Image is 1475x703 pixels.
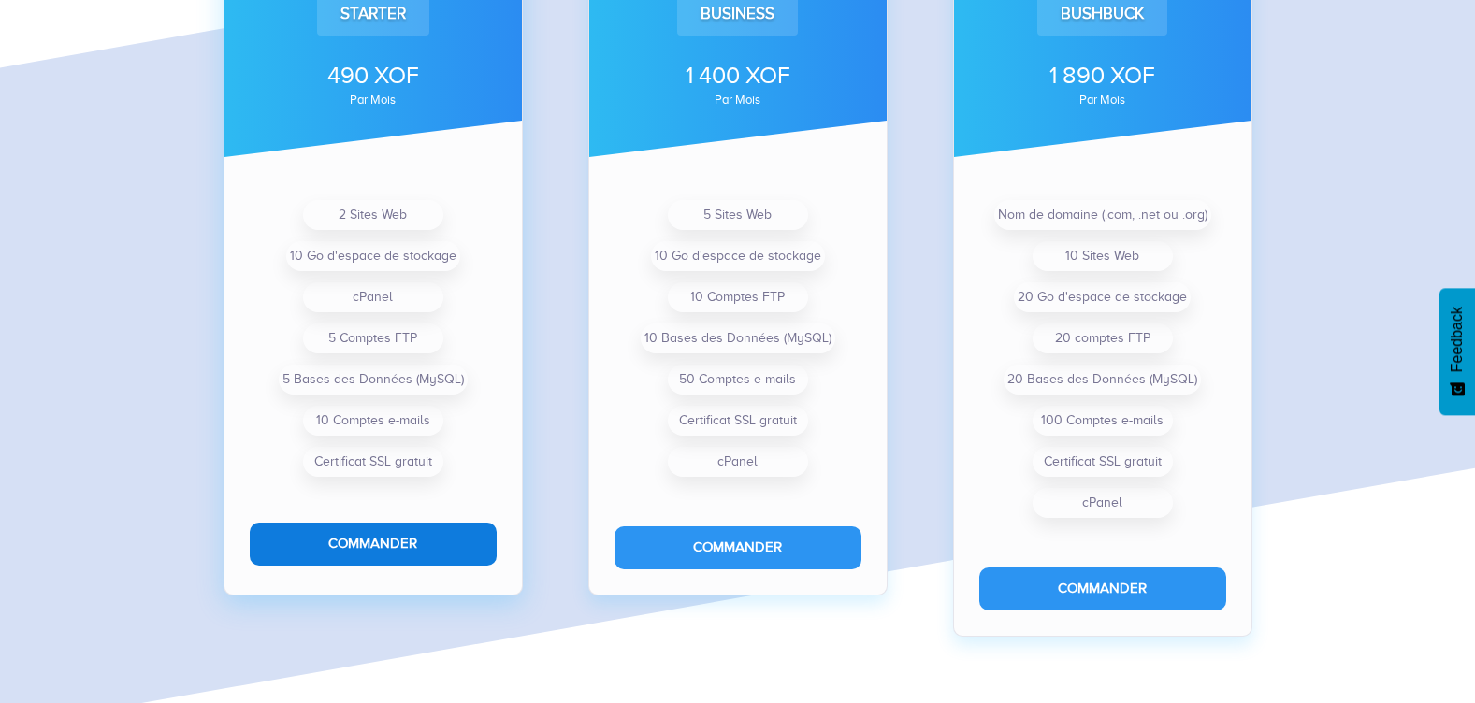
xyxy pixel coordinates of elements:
li: Certificat SSL gratuit [1033,447,1173,477]
div: 1 890 XOF [979,59,1226,93]
li: Certificat SSL gratuit [668,406,808,436]
button: Feedback - Afficher l’enquête [1439,288,1475,415]
span: Feedback [1449,307,1466,372]
li: 100 Comptes e-mails [1033,406,1173,436]
li: 2 Sites Web [303,200,443,230]
li: 10 Bases des Données (MySQL) [641,323,835,353]
li: 10 Sites Web [1033,241,1173,271]
button: Commander [615,526,861,568]
div: 1 400 XOF [615,59,861,93]
button: Commander [250,523,497,565]
li: 10 Comptes e-mails [303,406,443,436]
li: 5 Sites Web [668,200,808,230]
li: Nom de domaine (.com, .net ou .org) [994,200,1211,230]
button: Commander [979,567,1226,610]
li: 20 Bases des Données (MySQL) [1004,365,1201,395]
div: par mois [615,94,861,106]
li: 10 Go d'espace de stockage [286,241,460,271]
div: 490 XOF [250,59,497,93]
li: 5 Comptes FTP [303,323,443,353]
li: cPanel [668,447,808,477]
li: 20 Go d'espace de stockage [1014,282,1191,312]
li: 50 Comptes e-mails [668,365,808,395]
div: par mois [250,94,497,106]
li: 10 Comptes FTP [668,282,808,312]
div: par mois [979,94,1226,106]
li: cPanel [1033,488,1173,518]
li: 20 comptes FTP [1033,323,1173,353]
li: 10 Go d'espace de stockage [651,241,825,271]
li: Certificat SSL gratuit [303,447,443,477]
li: cPanel [303,282,443,312]
li: 5 Bases des Données (MySQL) [279,365,468,395]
